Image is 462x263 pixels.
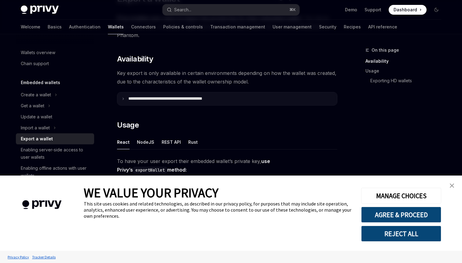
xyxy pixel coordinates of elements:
div: React [117,135,130,149]
a: close banner [446,180,458,192]
div: NodeJS [137,135,154,149]
a: Dashboard [389,5,427,15]
span: ⌘ K [289,7,296,12]
span: Usage [117,120,139,130]
a: Basics [48,20,62,34]
span: Dashboard [394,7,417,13]
a: User management [273,20,312,34]
div: Get a wallet [21,102,44,109]
a: Usage [365,66,446,76]
div: Enabling server-side access to user wallets [21,146,90,161]
div: Rust [188,135,198,149]
a: Exporting HD wallets [365,76,446,86]
button: AGREE & PROCEED [361,207,441,223]
a: Welcome [21,20,40,34]
button: Toggle Create a wallet section [16,89,94,100]
span: On this page [372,46,399,54]
button: MANAGE CHOICES [361,188,441,204]
div: This site uses cookies and related technologies, as described in our privacy policy, for purposes... [84,201,352,219]
strong: use Privy’s method: [117,158,270,173]
a: Recipes [344,20,361,34]
a: Chain support [16,58,94,69]
div: Update a wallet [21,113,52,120]
div: Search... [174,6,191,13]
button: Toggle dark mode [431,5,441,15]
span: Key export is only available in certain environments depending on how the wallet was created, due... [117,69,337,86]
button: REJECT ALL [361,226,441,242]
span: To have your user export their embedded wallet’s private key, [117,157,337,174]
a: Availability [365,56,446,66]
a: Wallets overview [16,47,94,58]
img: company logo [9,191,75,218]
img: dark logo [21,6,59,14]
div: REST API [162,135,181,149]
a: Demo [345,7,357,13]
a: Update a wallet [16,111,94,122]
a: Wallets [108,20,124,34]
code: exportWallet [133,167,167,173]
a: Tracker Details [31,252,57,262]
button: Toggle Import a wallet section [16,122,94,133]
div: Enabling offline actions with user wallets [21,165,90,179]
a: Export a wallet [16,133,94,144]
a: Enabling offline actions with user wallets [16,163,94,181]
a: Authentication [69,20,101,34]
div: Create a wallet [21,91,51,98]
a: Policies & controls [163,20,203,34]
div: Export a wallet [21,135,53,143]
span: WE VALUE YOUR PRIVACY [84,185,218,201]
a: Transaction management [210,20,265,34]
h5: Embedded wallets [21,79,60,86]
span: Availability [117,54,153,64]
a: Enabling server-side access to user wallets [16,144,94,163]
div: Import a wallet [21,124,50,131]
img: close banner [450,183,454,188]
button: Toggle Get a wallet section [16,100,94,111]
a: API reference [368,20,397,34]
div: Chain support [21,60,49,67]
a: Support [365,7,381,13]
a: Security [319,20,336,34]
a: Connectors [131,20,156,34]
div: Wallets overview [21,49,55,56]
a: Privacy Policy [6,252,31,262]
button: Open search [163,4,299,15]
